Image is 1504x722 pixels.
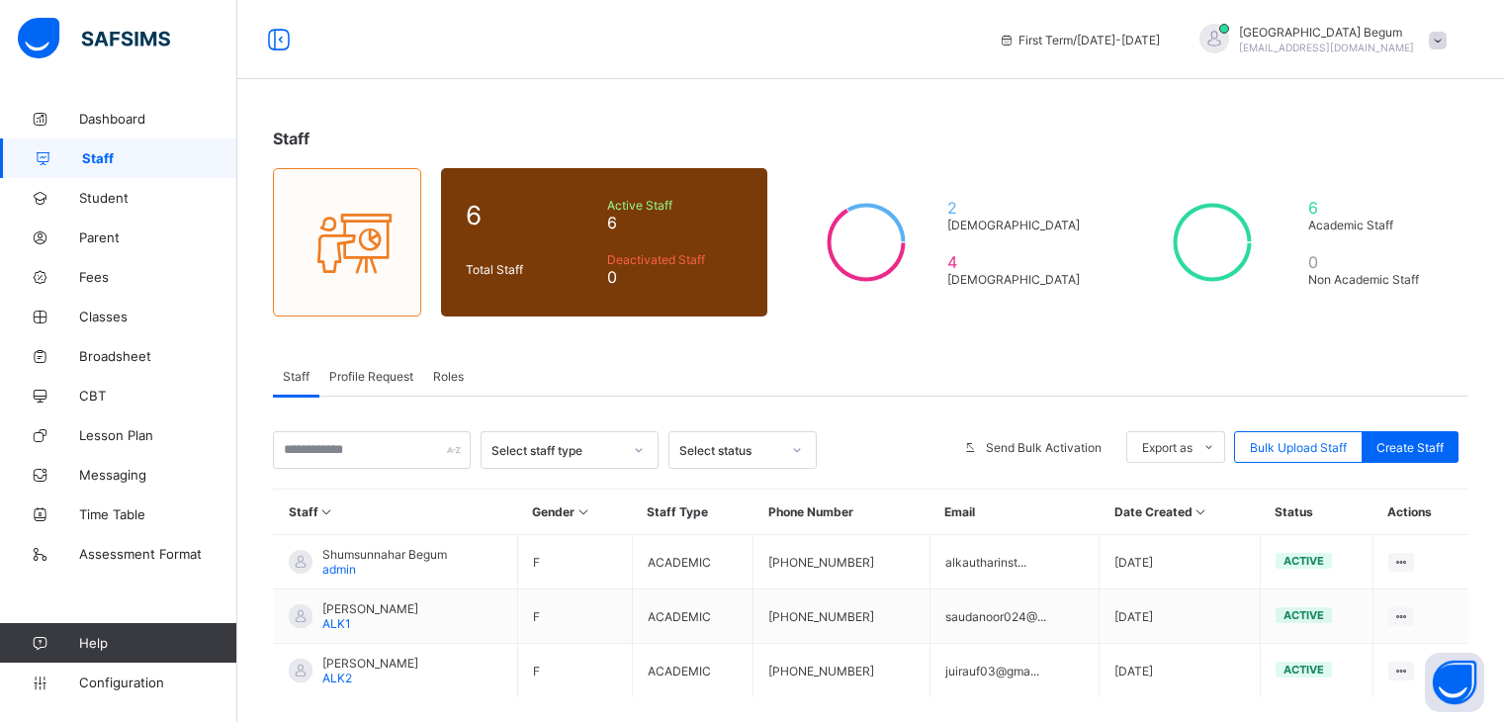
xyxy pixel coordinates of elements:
td: juirauf03@gma... [929,644,1100,698]
span: active [1283,663,1324,677]
img: safsims [18,18,170,59]
span: Shumsunnahar Begum [322,547,447,562]
th: Staff [274,490,518,535]
i: Sort in Ascending Order [575,504,591,519]
div: Total Staff [461,257,602,282]
span: 4 [947,252,1089,272]
span: Messaging [79,467,237,483]
span: Staff [82,150,237,166]
div: Select status [679,443,780,458]
span: Export as [1142,440,1193,455]
span: Bulk Upload Staff [1250,440,1347,455]
span: session/term information [999,33,1160,47]
td: F [517,644,632,698]
span: 6 [466,200,597,230]
span: ALK2 [322,671,352,685]
td: [DATE] [1100,644,1260,698]
td: ACADEMIC [632,589,753,644]
span: Lesson Plan [79,427,237,443]
td: [PHONE_NUMBER] [753,535,929,589]
span: Parent [79,229,237,245]
td: ACADEMIC [632,535,753,589]
span: CBT [79,388,237,404]
span: Active Staff [607,198,743,213]
td: ACADEMIC [632,644,753,698]
span: Create Staff [1376,440,1444,455]
span: [DEMOGRAPHIC_DATA] [947,272,1089,287]
th: Status [1260,490,1372,535]
span: [PERSON_NAME] [322,601,418,616]
span: Profile Request [329,369,413,384]
td: saudanoor024@... [929,589,1100,644]
td: F [517,535,632,589]
td: alkautharinst... [929,535,1100,589]
td: [DATE] [1100,535,1260,589]
span: active [1283,608,1324,622]
button: Open asap [1425,653,1484,712]
span: Assessment Format [79,546,237,562]
span: Student [79,190,237,206]
span: 0 [1308,252,1435,272]
span: Roles [433,369,464,384]
span: Broadsheet [79,348,237,364]
span: 6 [607,213,743,232]
span: Academic Staff [1308,218,1435,232]
span: 0 [607,267,743,287]
td: [PHONE_NUMBER] [753,589,929,644]
span: Configuration [79,675,236,690]
th: Date Created [1100,490,1260,535]
span: Deactivated Staff [607,252,743,267]
span: Time Table [79,506,237,522]
td: [DATE] [1100,589,1260,644]
span: [PERSON_NAME] [322,656,418,671]
span: Help [79,635,236,651]
span: [GEOGRAPHIC_DATA] Begum [1239,25,1414,40]
div: Select staff type [491,443,622,458]
span: [EMAIL_ADDRESS][DOMAIN_NAME] [1239,42,1414,53]
td: [PHONE_NUMBER] [753,644,929,698]
td: F [517,589,632,644]
span: admin [322,562,356,577]
span: active [1283,554,1324,568]
span: Staff [273,129,310,148]
span: ALK1 [322,616,351,631]
span: Dashboard [79,111,237,127]
th: Staff Type [632,490,753,535]
i: Sort in Ascending Order [1193,504,1209,519]
span: Non Academic Staff [1308,272,1435,287]
span: Staff [283,369,310,384]
th: Email [929,490,1100,535]
span: 6 [1308,198,1435,218]
i: Sort in Ascending Order [318,504,335,519]
div: Shumsunnahar Begum [1180,24,1457,56]
span: Classes [79,309,237,324]
th: Gender [517,490,632,535]
span: Fees [79,269,237,285]
span: [DEMOGRAPHIC_DATA] [947,218,1089,232]
span: 2 [947,198,1089,218]
span: Send Bulk Activation [986,440,1102,455]
th: Actions [1372,490,1468,535]
th: Phone Number [753,490,929,535]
